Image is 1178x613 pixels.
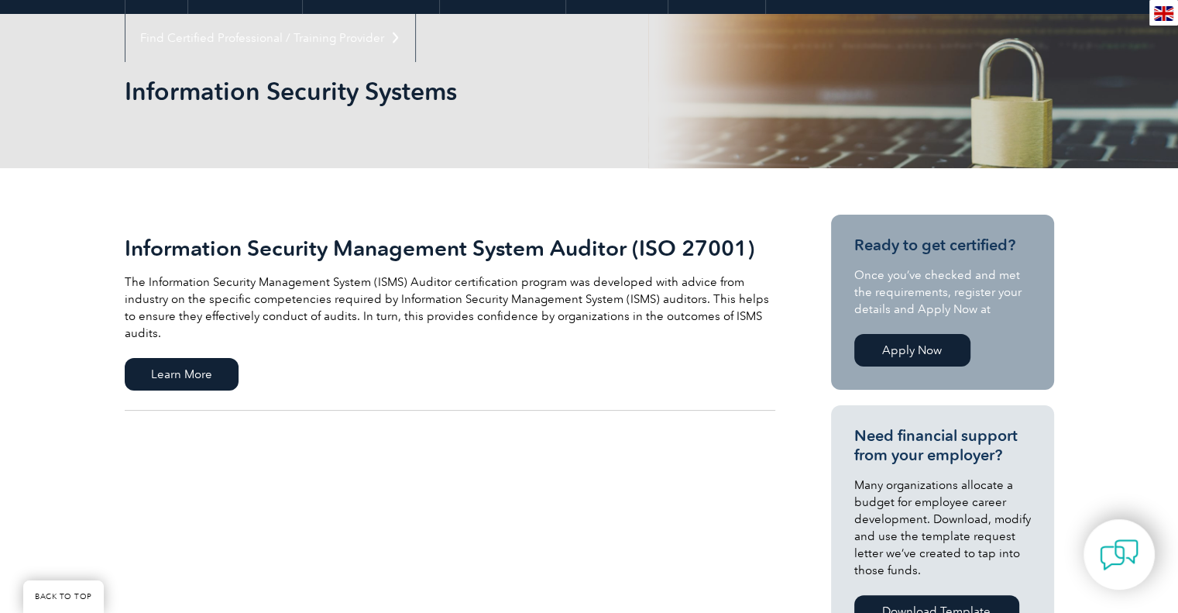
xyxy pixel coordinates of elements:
[125,274,775,342] p: The Information Security Management System (ISMS) Auditor certification program was developed wit...
[23,580,104,613] a: BACK TO TOP
[125,236,775,260] h2: Information Security Management System Auditor (ISO 27001)
[125,76,720,106] h1: Information Security Systems
[854,236,1031,255] h3: Ready to get certified?
[125,358,239,391] span: Learn More
[1100,536,1139,574] img: contact-chat.png
[125,215,775,411] a: Information Security Management System Auditor (ISO 27001) The Information Security Management Sy...
[1154,6,1173,21] img: en
[854,334,970,367] a: Apply Now
[854,267,1031,318] p: Once you’ve checked and met the requirements, register your details and Apply Now at
[854,477,1031,579] p: Many organizations allocate a budget for employee career development. Download, modify and use th...
[854,426,1031,465] h3: Need financial support from your employer?
[125,14,415,62] a: Find Certified Professional / Training Provider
